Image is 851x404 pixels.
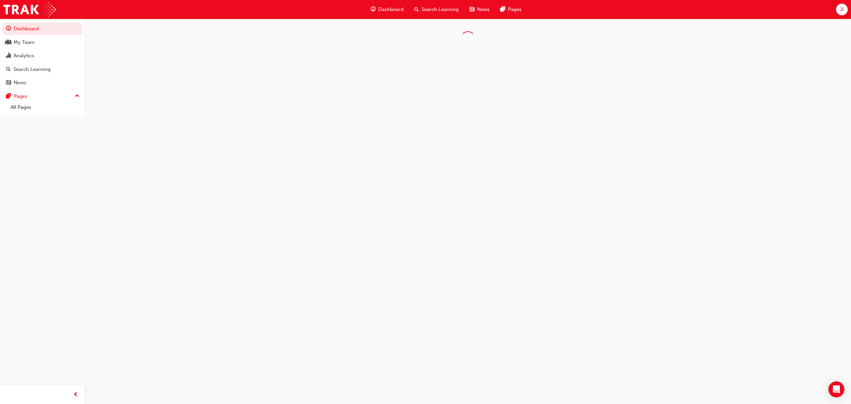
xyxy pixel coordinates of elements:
a: pages-iconPages [495,3,527,16]
button: Pages [3,90,82,102]
div: Analytics [14,52,34,60]
div: Open Intercom Messenger [828,381,844,397]
button: JI [836,4,848,15]
a: Dashboard [3,23,82,35]
span: pages-icon [500,5,505,14]
img: Trak [3,2,56,17]
span: JI [840,6,844,13]
span: guage-icon [6,26,11,32]
div: News [14,79,26,87]
span: search-icon [6,67,11,73]
a: All Pages [8,102,82,112]
span: chart-icon [6,53,11,59]
a: guage-iconDashboard [365,3,409,16]
div: Pages [14,93,27,100]
span: News [477,6,490,13]
span: people-icon [6,40,11,46]
a: News [3,77,82,89]
a: news-iconNews [464,3,495,16]
span: Pages [508,6,522,13]
span: Dashboard [378,6,404,13]
a: Search Learning [3,63,82,76]
span: Search Learning [422,6,459,13]
div: Search Learning [13,66,51,73]
a: My Team [3,36,82,49]
span: up-icon [75,92,79,101]
span: prev-icon [73,391,78,399]
a: search-iconSearch Learning [409,3,464,16]
span: guage-icon [371,5,376,14]
span: pages-icon [6,94,11,100]
span: search-icon [414,5,419,14]
span: news-icon [6,80,11,86]
button: DashboardMy TeamAnalyticsSearch LearningNews [3,21,82,90]
span: news-icon [469,5,474,14]
div: My Team [14,39,35,46]
a: Analytics [3,50,82,62]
